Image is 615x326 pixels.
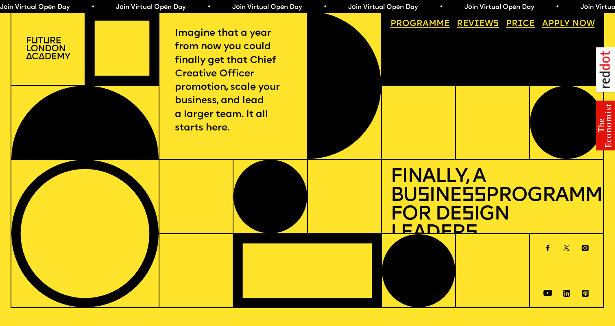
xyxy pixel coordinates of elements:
[502,16,539,33] a: Price
[462,205,474,224] span: s
[386,16,454,33] a: Programme
[83,4,87,11] span: •
[453,16,503,33] a: Reviews
[417,186,430,206] span: s
[315,4,319,11] span: •
[547,4,551,11] span: •
[542,20,548,28] span: A
[538,16,599,33] a: Apply now
[465,224,478,243] span: s
[390,168,595,243] h1: Finally, a Bu ine Programme for De ign Leader
[175,27,292,135] p: Imagine that a year from now you could finally get that Chief Creative Officer promotion, scale y...
[431,4,435,11] span: •
[462,186,486,206] span: ss
[423,20,429,28] span: a
[199,4,203,11] span: •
